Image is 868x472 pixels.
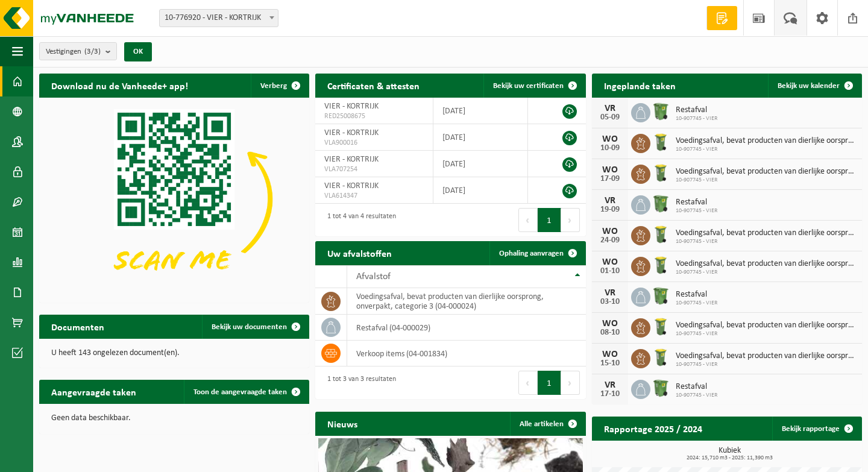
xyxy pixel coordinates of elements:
[676,167,856,177] span: Voedingsafval, bevat producten van dierlijke oorsprong, onverpakt, categorie 3
[598,206,622,214] div: 19-09
[260,82,287,90] span: Verberg
[598,236,622,245] div: 24-09
[160,10,278,27] span: 10-776920 - VIER - KORTRIJK
[598,196,622,206] div: VR
[598,319,622,329] div: WO
[598,350,622,359] div: WO
[650,316,671,337] img: WB-0140-HPE-GN-50
[598,227,622,236] div: WO
[324,138,424,148] span: VLA900016
[676,330,856,338] span: 10-907745 - VIER
[483,74,585,98] a: Bekijk uw certificaten
[324,165,424,174] span: VLA707254
[598,134,622,144] div: WO
[598,298,622,306] div: 03-10
[650,286,671,306] img: WB-0370-HPE-GN-51
[315,412,370,435] h2: Nieuws
[193,388,287,396] span: Toon de aangevraagde taken
[676,177,856,184] span: 10-907745 - VIER
[433,124,528,151] td: [DATE]
[324,102,379,111] span: VIER - KORTRIJK
[46,43,101,61] span: Vestigingen
[598,267,622,275] div: 01-10
[184,380,308,404] a: Toon de aangevraagde taken
[598,175,622,183] div: 17-09
[598,455,862,461] span: 2024: 15,710 m3 - 2025: 11,390 m3
[493,82,564,90] span: Bekijk uw certificaten
[499,250,564,257] span: Ophaling aanvragen
[778,82,840,90] span: Bekijk uw kalender
[324,191,424,201] span: VLA614347
[433,151,528,177] td: [DATE]
[538,208,561,232] button: 1
[433,177,528,204] td: [DATE]
[251,74,308,98] button: Verberg
[315,241,404,265] h2: Uw afvalstoffen
[321,207,396,233] div: 1 tot 4 van 4 resultaten
[598,329,622,337] div: 08-10
[676,207,717,215] span: 10-907745 - VIER
[598,390,622,398] div: 17-10
[676,136,856,146] span: Voedingsafval, bevat producten van dierlijke oorsprong, onverpakt, categorie 3
[676,198,717,207] span: Restafval
[676,105,717,115] span: Restafval
[650,347,671,368] img: WB-0140-HPE-GN-50
[650,101,671,122] img: WB-0370-HPE-GN-51
[202,315,308,339] a: Bekijk uw documenten
[324,181,379,190] span: VIER - KORTRIJK
[676,392,717,399] span: 10-907745 - VIER
[510,412,585,436] a: Alle artikelen
[347,315,585,341] td: restafval (04-000029)
[356,272,391,282] span: Afvalstof
[321,370,396,396] div: 1 tot 3 van 3 resultaten
[650,255,671,275] img: WB-0140-HPE-GN-50
[598,380,622,390] div: VR
[676,146,856,153] span: 10-907745 - VIER
[212,323,287,331] span: Bekijk uw documenten
[598,144,622,153] div: 10-09
[159,9,278,27] span: 10-776920 - VIER - KORTRIJK
[650,378,671,398] img: WB-0370-HPE-GN-51
[768,74,861,98] a: Bekijk uw kalender
[39,380,148,403] h2: Aangevraagde taken
[676,351,856,361] span: Voedingsafval, bevat producten van dierlijke oorsprong, onverpakt, categorie 3
[598,447,862,461] h3: Kubiek
[598,257,622,267] div: WO
[598,359,622,368] div: 15-10
[676,269,856,276] span: 10-907745 - VIER
[433,98,528,124] td: [DATE]
[84,48,101,55] count: (3/3)
[324,128,379,137] span: VIER - KORTRIJK
[676,238,856,245] span: 10-907745 - VIER
[39,74,200,97] h2: Download nu de Vanheede+ app!
[39,315,116,338] h2: Documenten
[676,115,717,122] span: 10-907745 - VIER
[650,163,671,183] img: WB-0140-HPE-GN-50
[39,98,309,300] img: Download de VHEPlus App
[598,165,622,175] div: WO
[561,208,580,232] button: Next
[598,104,622,113] div: VR
[561,371,580,395] button: Next
[538,371,561,395] button: 1
[124,42,152,61] button: OK
[592,417,714,440] h2: Rapportage 2025 / 2024
[315,74,432,97] h2: Certificaten & attesten
[518,371,538,395] button: Previous
[51,414,297,423] p: Geen data beschikbaar.
[772,417,861,441] a: Bekijk rapportage
[676,259,856,269] span: Voedingsafval, bevat producten van dierlijke oorsprong, onverpakt, categorie 3
[676,382,717,392] span: Restafval
[650,132,671,153] img: WB-0140-HPE-GN-50
[324,155,379,164] span: VIER - KORTRIJK
[676,290,717,300] span: Restafval
[592,74,688,97] h2: Ingeplande taken
[598,288,622,298] div: VR
[489,241,585,265] a: Ophaling aanvragen
[676,321,856,330] span: Voedingsafval, bevat producten van dierlijke oorsprong, onverpakt, categorie 3
[51,349,297,357] p: U heeft 143 ongelezen document(en).
[518,208,538,232] button: Previous
[598,113,622,122] div: 05-09
[39,42,117,60] button: Vestigingen(3/3)
[676,228,856,238] span: Voedingsafval, bevat producten van dierlijke oorsprong, onverpakt, categorie 3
